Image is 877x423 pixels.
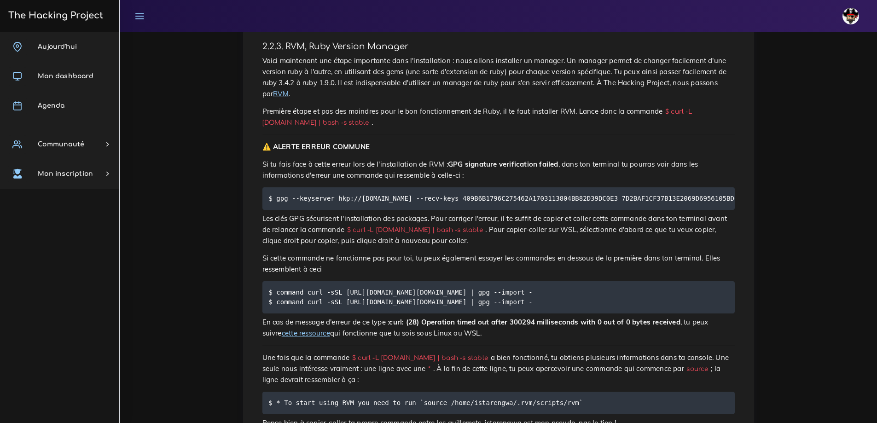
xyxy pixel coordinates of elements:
span: Communauté [38,141,84,148]
h3: The Hacking Project [6,11,103,21]
code: $ * To start using RVM you need to run `source /home/istarengwa/.rvm/scripts/rvm` [269,398,586,408]
span: Mon dashboard [38,73,93,80]
code: $ curl -L [DOMAIN_NAME] | bash -s stable [349,353,490,363]
p: Une fois que la commande a bien fonctionné, tu obtiens plusieurs informations dans ta console. Un... [262,352,735,385]
code: $ gpg --keyserver hkp://[DOMAIN_NAME] --recv-keys 409B6B1796C275462A1703113804BB82D39DC0E3 7D2BAF... [269,193,780,203]
code: $ command curl -sSL [URL][DOMAIN_NAME][DOMAIN_NAME] | gpg --import - $ command curl -sSL [URL][DO... [269,287,535,307]
p: En cas de message d'erreur de ce type : , tu peux suivre qui fonctionne que tu sois sous Linux ou... [262,317,735,339]
h4: 2.2.3. RVM, Ruby Version Manager [262,41,735,52]
code: source [684,364,711,374]
img: avatar [842,8,859,24]
strong: ⚠️ ALERTE ERREUR COMMUNE [262,142,370,151]
p: Voici maintenant une étape importante dans l'installation : nous allons installer un manager. Un ... [262,55,735,99]
code: $ curl -L [DOMAIN_NAME] | bash -s stable [344,225,485,235]
p: Si tu fais face à cette erreur lors de l'installation de RVM : , dans ton terminal tu pourras voi... [262,159,735,181]
span: Aujourd'hui [38,43,77,50]
p: Si cette commande ne fonctionne pas pour toi, tu peux également essayer les commandes en dessous ... [262,253,735,275]
a: RVM [273,89,289,98]
strong: GPG signature verification failed [448,160,558,168]
p: Première étape et pas des moindres pour le bon fonctionnement de Ruby, il te faut installer RVM. ... [262,106,735,128]
span: Mon inscription [38,170,93,177]
span: Agenda [38,102,64,109]
p: Les clés GPG sécurisent l'installation des packages. Pour corriger l'erreur, il te suffit de copi... [262,213,735,246]
a: cette ressource [282,329,330,337]
strong: curl: (28) Operation timed out after 300294 milliseconds with 0 out of 0 bytes received [389,318,680,326]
